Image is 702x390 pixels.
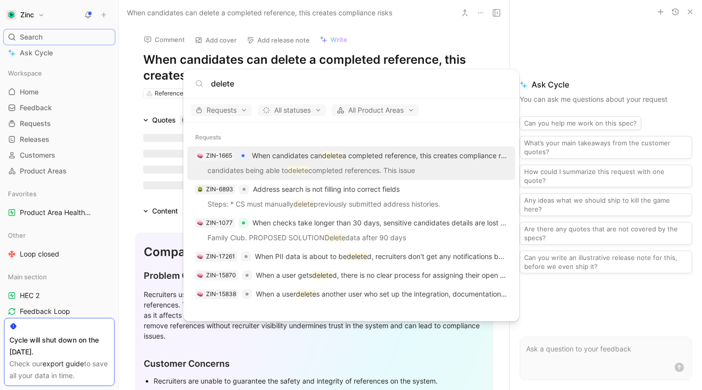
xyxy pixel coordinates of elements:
[152,114,188,126] div: Quotes
[190,33,241,47] button: Add cover
[4,116,115,131] a: Requests
[155,88,186,98] div: References
[139,114,192,126] div: Quotes6
[20,103,52,113] span: Feedback
[139,33,189,46] button: Comment
[180,115,188,125] div: 6
[4,269,115,284] div: Main section
[8,189,37,199] span: Favorites
[330,35,347,44] span: Write
[4,247,115,261] a: Loop closed
[144,357,485,370] div: Customer Concerns
[154,376,485,386] div: Recruiters are unable to guarantee the safety and integrity of references on the system.
[42,359,84,368] a: export guide
[144,243,485,261] div: Company Context
[127,7,392,19] span: When candidates can delete a completed reference, this creates compliance risks
[8,68,42,78] span: Workspace
[4,45,115,60] a: Ask Cycle
[520,251,692,273] button: Can you write an illustrative release note for this, before we even ship it?
[413,88,426,98] div: High
[4,66,115,81] div: Workspace
[20,150,55,160] span: Customers
[20,208,95,218] span: Product Area Health
[20,10,34,19] h1: Zinc
[365,88,406,98] div: Shortcut ticket
[20,47,53,59] span: Ask Cycle
[4,148,115,163] a: Customers
[313,88,352,98] div: In progress
[9,358,109,382] div: Check our to save all your data in time.
[20,87,39,97] span: Home
[354,114,457,126] button: Loading recommendations...
[8,272,47,282] span: Main section
[4,304,115,319] a: Feedback Loop
[520,79,692,90] span: Ask Cycle
[201,89,238,97] span: Add assignee
[20,134,49,144] span: Releases
[4,132,115,147] a: Releases
[4,228,115,261] div: OtherLoop closed
[4,8,47,22] button: ZincZinc
[320,88,350,98] span: In progress
[242,33,314,47] button: Add release note
[4,100,115,115] a: Feedback
[276,88,310,98] div: 🧠Problem
[8,230,26,240] span: Other
[278,88,308,98] div: Problem
[144,289,485,341] div: Recruiters using Zinc have raised concerns about candidates being able to delete completed refere...
[9,334,109,358] div: Cycle will shut down on the [DATE].
[20,291,40,301] span: HEC 2
[144,269,485,282] div: Problem Overview
[152,205,178,217] div: Content
[520,93,692,105] p: You can ask me questions about your request
[20,306,70,316] span: Feedback Loop
[4,269,115,382] div: Main sectionHEC 2Feedback LoopProduct Area HealthFeedback to processResponse PendingQuotes logged...
[4,228,115,243] div: Other
[4,30,115,44] div: Search
[4,186,115,201] div: Favorites
[4,85,115,99] a: Home
[20,166,67,176] span: Product Areas
[143,52,485,84] h1: When candidates can delete a completed reference, this creates compliance risks
[4,205,115,220] a: Product Area HealthMain section
[20,249,59,259] span: Loop closed
[20,31,42,43] span: Search
[315,33,352,46] button: Write
[245,88,271,98] div: ZIN-1665
[278,90,284,96] img: 🧠
[6,10,16,20] img: Zinc
[4,288,115,303] a: HEC 2
[520,193,692,216] button: Any ideas what we should ship to kill the game here?
[520,136,692,159] button: What’s your main takeaways from the customer quotes?
[4,164,115,178] a: Product Areas
[520,116,641,130] button: Can you help me work on this spec?
[520,222,692,245] button: Are there any quotes that are not covered by the specs?
[520,165,692,187] button: How could I summarize this request with one quote?
[139,205,182,217] div: Content
[20,119,51,129] span: Requests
